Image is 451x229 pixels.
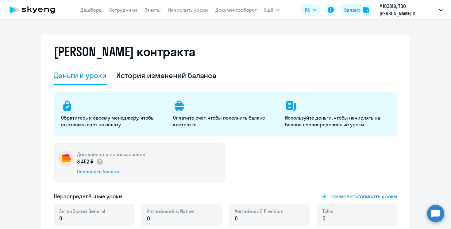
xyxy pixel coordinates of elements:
span: Английский Premium [235,208,283,215]
h5: Нераспределённые уроки [54,192,122,200]
button: RU [301,4,321,16]
div: Пополнить баланс [77,168,145,175]
p: #103819, ТОО [PERSON_NAME] И ПАРТНЕРЫ [380,2,437,17]
span: Английский General [59,208,105,215]
a: Документооборот [215,7,257,13]
span: Ещё [264,6,273,14]
a: Дашборд [80,7,102,13]
p: Используйте деньги, чтобы начислять на баланс нераспределённые уроки [285,114,390,128]
span: 0 [147,215,150,223]
button: #103819, ТОО [PERSON_NAME] И ПАРТНЕРЫ [376,2,446,17]
span: 0 [235,215,238,223]
span: 0 [59,215,62,223]
img: balance [363,7,369,13]
button: Ещё [264,4,279,16]
p: Обратитесь к своему менеджеру, чтобы выставить счёт на оплату [61,114,166,128]
span: Talks [322,208,333,215]
div: Баланс [344,6,360,14]
button: Балансbalance [341,4,373,16]
a: Отчеты [145,7,161,13]
span: Начислить/списать уроки [330,192,397,200]
span: Английский с Native [147,208,194,215]
a: Сотрудники [109,7,137,13]
span: RU [305,6,310,14]
a: Начислить уроки [168,7,208,13]
h2: [PERSON_NAME] контракта [54,44,195,59]
span: 0 [322,215,326,223]
p: Оплатите счёт, чтобы пополнить баланс контракта [173,114,278,128]
p: 3 452 ₽ [77,158,103,166]
h5: Доступно для использования [77,151,145,158]
div: Деньги и уроки [54,70,106,80]
img: wallet-circle.png [59,151,73,166]
div: История изменений баланса [116,70,217,80]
